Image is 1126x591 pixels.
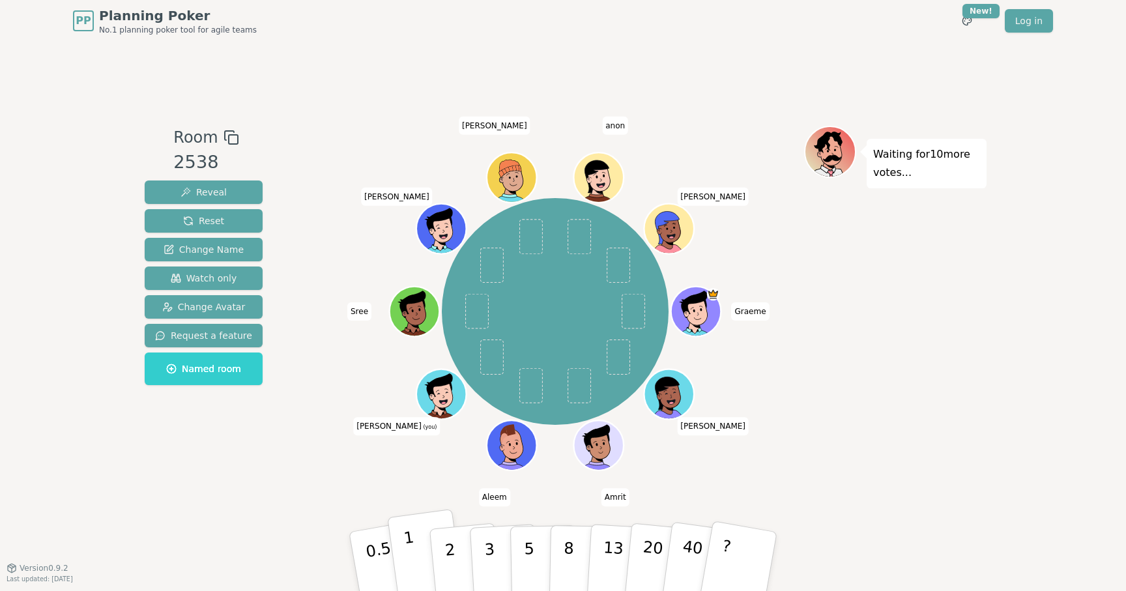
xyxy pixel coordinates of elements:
span: Click to change your name [347,302,371,321]
span: Planning Poker [99,7,257,25]
span: (you) [422,424,437,430]
button: Named room [145,353,263,385]
span: Click to change your name [353,417,440,435]
button: Change Avatar [145,295,263,319]
p: Waiting for 10 more votes... [873,145,980,182]
span: Version 0.9.2 [20,563,68,573]
span: Change Name [164,243,244,256]
div: New! [962,4,1000,18]
span: Reveal [180,186,227,199]
span: Graeme is the host [706,288,719,300]
span: Click to change your name [677,187,749,205]
span: Watch only [171,272,237,285]
button: Watch only [145,267,263,290]
span: Click to change your name [677,417,749,435]
span: Click to change your name [459,116,530,134]
span: Click to change your name [731,302,769,321]
a: PPPlanning PokerNo.1 planning poker tool for agile teams [73,7,257,35]
span: Click to change your name [601,488,629,506]
span: Click to change your name [361,187,433,205]
span: Named room [166,362,241,375]
button: Version0.9.2 [7,563,68,573]
a: Log in [1005,9,1053,33]
span: Click to change your name [479,488,510,506]
span: Last updated: [DATE] [7,575,73,583]
button: Request a feature [145,324,263,347]
span: Request a feature [155,329,252,342]
span: Room [173,126,218,149]
button: Change Name [145,238,263,261]
button: Click to change your avatar [418,370,465,417]
button: New! [955,9,979,33]
span: PP [76,13,91,29]
button: Reset [145,209,263,233]
span: Change Avatar [162,300,246,313]
button: Reveal [145,180,263,204]
span: Reset [183,214,224,227]
span: No.1 planning poker tool for agile teams [99,25,257,35]
span: Click to change your name [602,116,628,134]
div: 2538 [173,149,238,176]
